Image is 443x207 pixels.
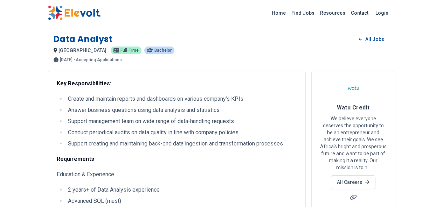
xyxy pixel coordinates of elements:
span: Bachelor [154,48,172,52]
a: Resources [317,7,348,19]
span: Full-time [120,48,139,52]
li: Create and maintain reports and dashboards on various company’s KPIs [66,95,297,103]
a: Contact [348,7,371,19]
li: Answer business questions using data analysis and statistics [66,106,297,114]
a: Home [269,7,289,19]
li: 2 years+ of Data Analysis experience [66,186,297,194]
li: Conduct periodical audits on data quality in line with company policies [66,128,297,137]
p: We believe everyone deserves the opportunity to be an entrepreneur and achieve their goals. We se... [320,115,387,171]
span: [GEOGRAPHIC_DATA] [58,48,106,53]
img: Elevolt [48,6,101,20]
span: Watu Credit [337,104,370,111]
a: Login [371,6,393,20]
h1: Data Analyst [54,34,113,45]
li: Support creating and maintaining back-end data ingestion and transformation processes [66,140,297,148]
a: All Careers [331,175,375,189]
p: - Accepting Applications [74,58,122,62]
img: Watu Credit [345,79,362,97]
strong: Requirements [57,156,94,162]
a: Find Jobs [289,7,317,19]
li: Support management team on wide range of data-handling requests [66,117,297,126]
a: All Jobs [353,34,389,44]
li: Advanced SQL (must) [66,197,297,205]
span: [DATE] [60,58,72,62]
strong: Key Responsibilities: [57,80,111,87]
p: Education & Experience [57,170,297,179]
